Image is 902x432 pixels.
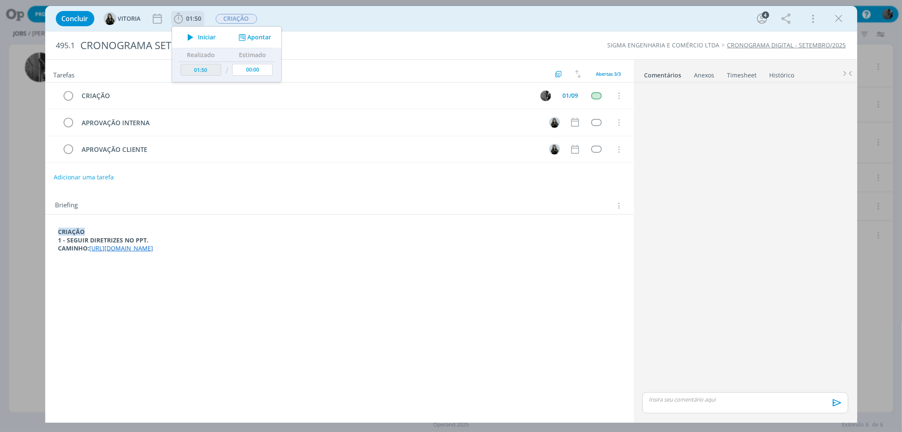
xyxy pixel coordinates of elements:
[727,67,757,80] a: Timesheet
[58,236,149,244] strong: 1 - SEGUIR DIRETRIZES NO PPT.
[178,48,223,62] th: Realizado
[727,41,846,49] a: CRONOGRAMA DIGITAL - SETEMBRO/2025
[186,14,202,22] span: 01:50
[230,48,275,62] th: Estimado
[172,12,204,25] button: 01:50
[548,143,561,156] button: V
[104,12,141,25] button: VVITORIA
[216,14,257,24] span: CRIAÇÃO
[58,228,85,236] strong: CRIAÇÃO
[62,15,88,22] span: Concluir
[58,244,90,252] strong: CAMINHO:
[769,67,795,80] a: Histórico
[644,67,682,80] a: Comentários
[198,34,216,40] span: Iniciar
[56,11,94,26] button: Concluir
[77,35,513,56] div: CRONOGRAMA SETEMBRO
[755,12,769,25] button: 4
[172,26,282,83] ul: 01:50
[183,31,216,43] button: Iniciar
[596,71,621,77] span: Abertas 3/3
[575,70,581,78] img: arrow-down-up.svg
[55,200,78,211] span: Briefing
[540,91,551,101] img: P
[53,170,114,185] button: Adicionar uma tarefa
[78,91,533,101] div: CRIAÇÃO
[56,41,75,50] span: 495.1
[118,16,141,22] span: VITORIA
[90,244,154,252] a: [URL][DOMAIN_NAME]
[694,71,715,80] div: Anexos
[54,69,75,79] span: Tarefas
[104,12,116,25] img: V
[236,33,271,42] button: Apontar
[223,62,230,79] td: /
[45,6,857,423] div: dialog
[549,144,560,154] img: V
[762,11,769,19] div: 4
[608,41,720,49] a: SIGMA ENGENHARIA E COMÉRCIO LTDA
[548,116,561,129] button: V
[549,117,560,128] img: V
[78,118,542,128] div: APROVAÇÃO INTERNA
[78,144,542,155] div: APROVAÇÃO CLIENTE
[215,14,258,24] button: CRIAÇÃO
[540,89,552,102] button: P
[563,93,578,99] div: 01/09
